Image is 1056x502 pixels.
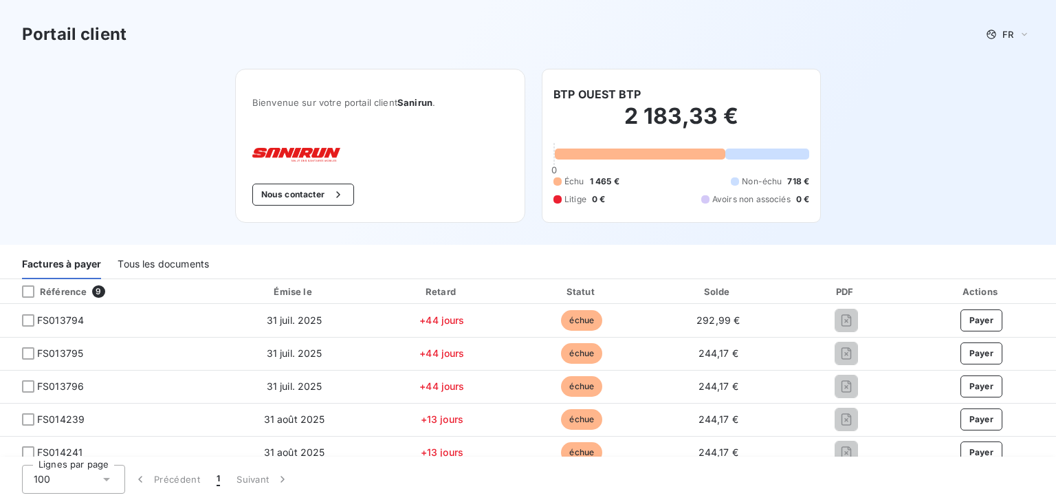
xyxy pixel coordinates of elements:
[419,347,464,359] span: +44 jours
[37,380,84,393] span: FS013796
[37,314,84,327] span: FS013794
[553,102,809,144] h2: 2 183,33 €
[564,175,584,188] span: Échu
[264,413,325,425] span: 31 août 2025
[698,446,738,458] span: 244,17 €
[654,285,783,298] div: Solde
[553,86,641,102] h6: BTP OUEST BTP
[561,409,602,430] span: échue
[37,446,82,459] span: FS014241
[561,310,602,331] span: échue
[264,446,325,458] span: 31 août 2025
[787,175,809,188] span: 718 €
[960,408,1003,430] button: Payer
[561,376,602,397] span: échue
[742,175,782,188] span: Non-échu
[34,472,50,486] span: 100
[960,342,1003,364] button: Payer
[960,309,1003,331] button: Payer
[11,285,87,298] div: Référence
[712,193,791,206] span: Avoirs non associés
[217,472,220,486] span: 1
[252,97,508,108] span: Bienvenue sur votre portail client .
[910,285,1053,298] div: Actions
[22,22,126,47] h3: Portail client
[22,250,101,279] div: Factures à payer
[92,285,104,298] span: 9
[590,175,619,188] span: 1 465 €
[252,148,340,162] img: Company logo
[125,465,208,494] button: Précédent
[267,314,322,326] span: 31 juil. 2025
[561,442,602,463] span: échue
[421,413,463,425] span: +13 jours
[796,193,809,206] span: 0 €
[118,250,209,279] div: Tous les documents
[421,446,463,458] span: +13 jours
[960,441,1003,463] button: Payer
[397,97,432,108] span: Sanirun
[419,380,464,392] span: +44 jours
[696,314,740,326] span: 292,99 €
[592,193,605,206] span: 0 €
[1002,29,1013,40] span: FR
[267,347,322,359] span: 31 juil. 2025
[516,285,648,298] div: Statut
[37,413,85,426] span: FS014239
[374,285,510,298] div: Retard
[208,465,228,494] button: 1
[252,184,354,206] button: Nous contacter
[960,375,1003,397] button: Payer
[37,347,83,360] span: FS013795
[551,164,557,175] span: 0
[267,380,322,392] span: 31 juil. 2025
[564,193,586,206] span: Litige
[698,347,738,359] span: 244,17 €
[698,413,738,425] span: 244,17 €
[698,380,738,392] span: 244,17 €
[220,285,368,298] div: Émise le
[789,285,904,298] div: PDF
[419,314,464,326] span: +44 jours
[228,465,298,494] button: Suivant
[561,343,602,364] span: échue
